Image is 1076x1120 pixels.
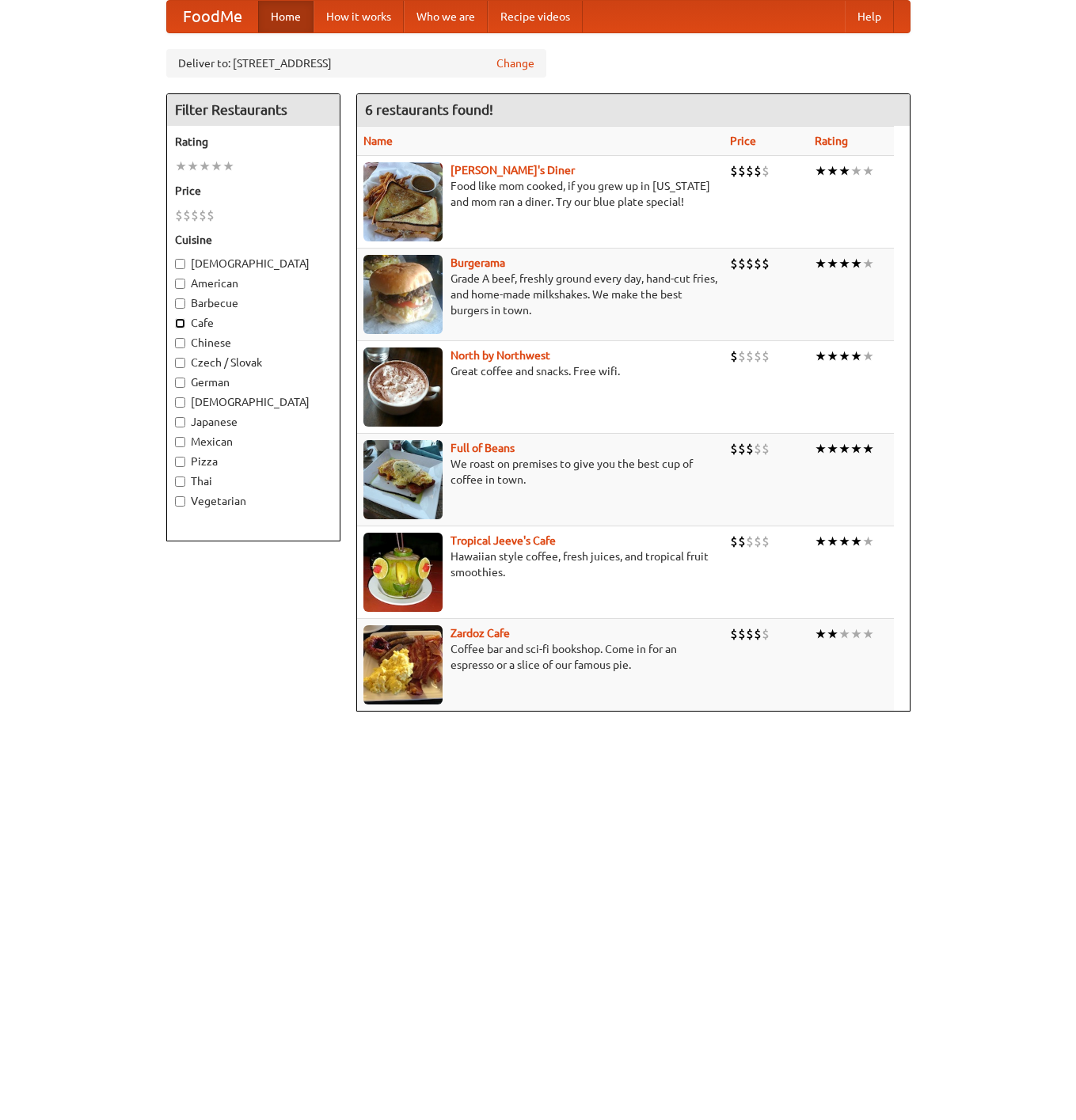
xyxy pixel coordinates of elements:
[175,315,332,331] label: Cafe
[827,625,838,643] li: ★
[175,476,185,487] input: Thai
[175,298,185,309] input: Barbecue
[451,442,515,454] a: Full of Beans
[175,183,332,199] h5: Price
[754,162,762,180] li: $
[815,625,827,643] li: ★
[862,347,874,365] li: ★
[845,1,894,32] a: Help
[175,158,187,175] li: ★
[175,335,332,351] label: Chinese
[175,473,332,489] label: Thai
[175,256,332,271] label: [DEMOGRAPHIC_DATA]
[850,533,862,550] li: ★
[175,358,185,368] input: Czech / Slovak
[175,454,332,469] label: Pizza
[862,533,874,550] li: ★
[363,363,717,379] p: Great coffee and snacks. Free wifi.
[451,256,505,269] a: Burgerama
[451,349,550,362] a: North by Northwest
[363,255,443,334] img: burgerama.jpg
[496,55,534,71] a: Change
[754,625,762,643] li: $
[746,255,754,272] li: $
[451,164,575,177] a: [PERSON_NAME]'s Diner
[175,414,332,430] label: Japanese
[738,533,746,550] li: $
[827,440,838,457] li: ★
[850,255,862,272] li: ★
[363,625,443,704] img: zardoz.jpg
[730,135,756,147] a: Price
[827,347,838,365] li: ★
[175,232,332,248] h5: Cuisine
[175,437,185,447] input: Mexican
[175,259,185,269] input: [DEMOGRAPHIC_DATA]
[838,625,850,643] li: ★
[166,49,546,78] div: Deliver to: [STREET_ADDRESS]
[363,347,443,427] img: north.jpg
[175,338,185,348] input: Chinese
[175,434,332,450] label: Mexican
[762,533,770,550] li: $
[730,533,738,550] li: $
[838,162,850,180] li: ★
[862,440,874,457] li: ★
[363,162,443,241] img: sallys.jpg
[451,627,510,640] a: Zardoz Cafe
[738,347,746,365] li: $
[365,102,493,117] ng-pluralize: 6 restaurants found!
[746,533,754,550] li: $
[738,625,746,643] li: $
[862,255,874,272] li: ★
[175,397,185,408] input: [DEMOGRAPHIC_DATA]
[175,295,332,311] label: Barbecue
[838,440,850,457] li: ★
[838,255,850,272] li: ★
[850,440,862,457] li: ★
[762,162,770,180] li: $
[730,162,738,180] li: $
[815,135,848,147] a: Rating
[451,534,556,547] a: Tropical Jeeve's Cafe
[363,641,717,673] p: Coffee bar and sci-fi bookshop. Come in for an espresso or a slice of our famous pie.
[815,162,827,180] li: ★
[175,275,332,291] label: American
[827,255,838,272] li: ★
[838,533,850,550] li: ★
[815,255,827,272] li: ★
[827,162,838,180] li: ★
[754,533,762,550] li: $
[827,533,838,550] li: ★
[175,318,185,328] input: Cafe
[730,440,738,457] li: $
[363,178,717,210] p: Food like mom cooked, if you grew up in [US_STATE] and mom ran a diner. Try our blue plate special!
[838,347,850,365] li: ★
[207,207,215,224] li: $
[314,1,404,32] a: How it works
[175,355,332,370] label: Czech / Slovak
[762,440,770,457] li: $
[175,496,185,507] input: Vegetarian
[363,271,717,318] p: Grade A beef, freshly ground every day, hand-cut fries, and home-made milkshakes. We make the bes...
[762,347,770,365] li: $
[191,207,199,224] li: $
[363,456,717,488] p: We roast on premises to give you the best cup of coffee in town.
[404,1,488,32] a: Who we are
[175,493,332,509] label: Vegetarian
[187,158,199,175] li: ★
[850,162,862,180] li: ★
[754,440,762,457] li: $
[175,207,183,224] li: $
[363,135,393,147] a: Name
[175,394,332,410] label: [DEMOGRAPHIC_DATA]
[746,625,754,643] li: $
[730,347,738,365] li: $
[175,378,185,388] input: German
